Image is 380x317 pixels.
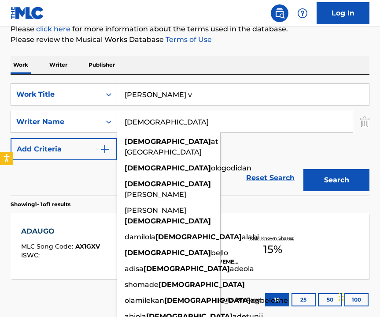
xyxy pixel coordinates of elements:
a: ADAUGOMLC Song Code:AX1GXVISWC:Writers (1)ADEKITE ALALADERecording Artists (22)THE CAVEMEN., THE ... [11,213,369,279]
strong: [DEMOGRAPHIC_DATA] [144,264,230,273]
span: shomade [125,280,159,289]
button: 50 [318,293,342,306]
span: adeola [230,264,254,273]
strong: [DEMOGRAPHIC_DATA] [125,249,211,257]
button: 10 [265,293,289,306]
div: Help [294,4,311,22]
div: Work Title [16,89,96,100]
button: Add Criteria [11,138,117,160]
p: Total Known Shares: [249,235,296,242]
a: Log In [317,2,369,24]
p: Publisher [86,56,118,74]
img: 9d2ae6d4665cec9f34b9.svg [100,144,110,155]
span: AX1GXV [75,242,100,250]
span: alabi [242,233,259,241]
img: MLC Logo [11,7,44,19]
form: Search Form [11,83,369,196]
strong: [DEMOGRAPHIC_DATA] [159,280,245,289]
img: search [274,8,285,19]
img: Delete Criterion [360,111,369,133]
span: adisa [125,264,144,273]
p: Please for more information about the terms used in the database. [11,24,369,34]
span: ISWC : [21,251,42,259]
p: Showing 1 - 1 of 1 results [11,200,70,208]
a: click here [36,25,70,33]
p: Results Per Page: [214,296,264,304]
p: Work [11,56,31,74]
button: 25 [291,293,316,306]
span: 15 % [263,242,282,257]
strong: [DEMOGRAPHIC_DATA] [125,164,211,172]
span: MLC Song Code : [21,242,75,250]
strong: [DEMOGRAPHIC_DATA] [155,233,242,241]
span: ologodidan [211,164,251,172]
div: Writer Name [16,117,96,127]
span: bello [211,249,228,257]
p: Writer [47,56,70,74]
span: damilola [125,233,155,241]
strong: [DEMOGRAPHIC_DATA] [125,137,211,146]
span: olamilekan [125,296,164,305]
button: Search [303,169,369,191]
span: [PERSON_NAME] [125,190,186,199]
span: agbeleshe [251,296,288,305]
a: Terms of Use [164,35,212,44]
a: Public Search [271,4,288,22]
a: Reset Search [242,168,299,188]
span: [PERSON_NAME] [125,206,186,215]
strong: [DEMOGRAPHIC_DATA] [125,217,211,225]
p: Please review the Musical Works Database [11,34,369,45]
img: help [297,8,308,19]
strong: [DEMOGRAPHIC_DATA] [125,180,211,188]
div: Drag [339,283,344,310]
div: ADAUGO [21,226,100,237]
iframe: Chat Widget [336,275,380,317]
strong: [DEMOGRAPHIC_DATA] [164,296,251,305]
